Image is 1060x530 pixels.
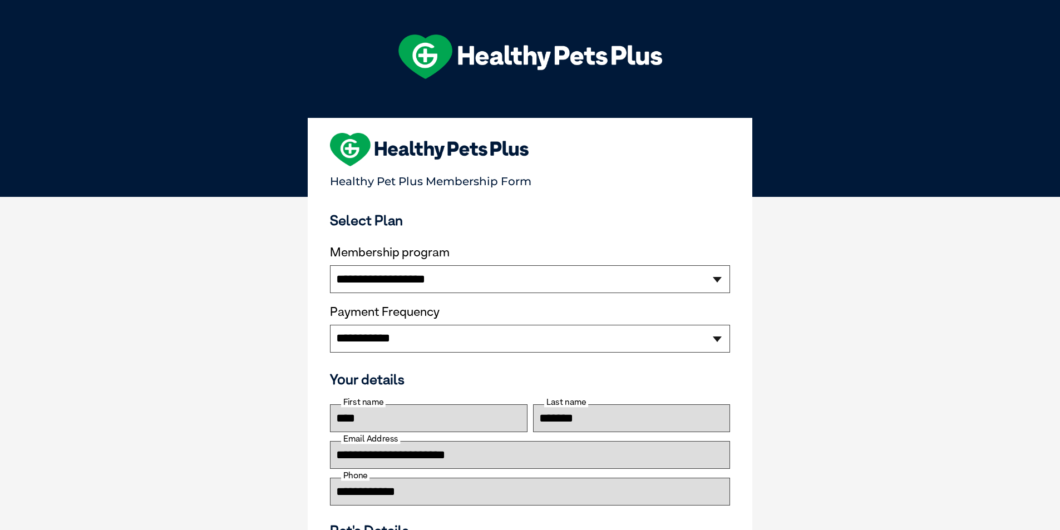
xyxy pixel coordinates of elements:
[341,397,386,407] label: First name
[330,245,730,260] label: Membership program
[398,34,662,79] img: hpp-logo-landscape-green-white.png
[341,434,400,444] label: Email Address
[341,470,369,481] label: Phone
[330,133,529,166] img: heart-shape-hpp-logo-large.png
[330,305,440,319] label: Payment Frequency
[544,397,588,407] label: Last name
[330,212,730,229] h3: Select Plan
[330,371,730,388] h3: Your details
[330,170,730,188] p: Healthy Pet Plus Membership Form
